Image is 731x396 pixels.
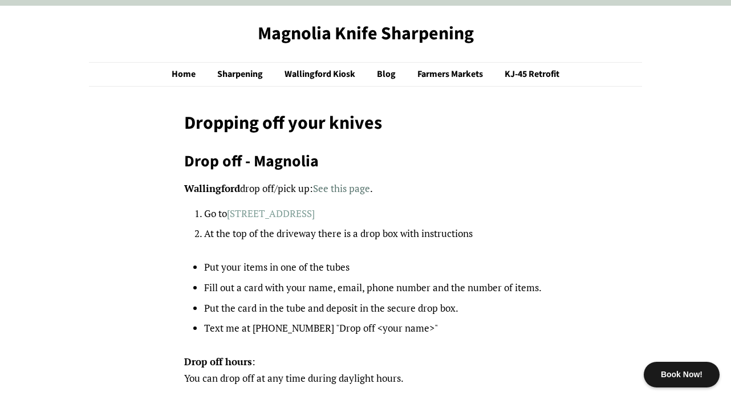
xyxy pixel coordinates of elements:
li: Put your items in one of the tubes [204,259,547,276]
a: Wallingford Kiosk [276,63,367,86]
a: Sharpening [209,63,274,86]
li: Go to [204,206,547,222]
a: Home [172,63,207,86]
li: Put the card in the tube and deposit in the secure drop box. [204,300,547,317]
a: KJ-45 Retrofit [496,63,559,86]
a: Blog [368,63,407,86]
li: Fill out a card with your name, email, phone number and the number of items. [204,280,547,296]
div: Book Now! [644,362,720,387]
a: Magnolia Knife Sharpening [89,23,642,44]
strong: Drop off hours [184,355,252,368]
p: : You can drop off at any time during daylight hours. [184,354,547,387]
a: Farmers Markets [409,63,494,86]
a: [STREET_ADDRESS] [227,207,315,220]
p: drop off/pick up: . [184,181,547,197]
li: At the top of the driveway there is a drop box with instructions [204,226,547,242]
a: See this page [313,182,370,195]
h1: Dropping off your knives [184,112,547,134]
li: Text me at [PHONE_NUMBER] "Drop off <your name>" [204,320,547,337]
strong: Wallingford [184,182,240,195]
h2: Drop off - Magnolia [184,151,547,172]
